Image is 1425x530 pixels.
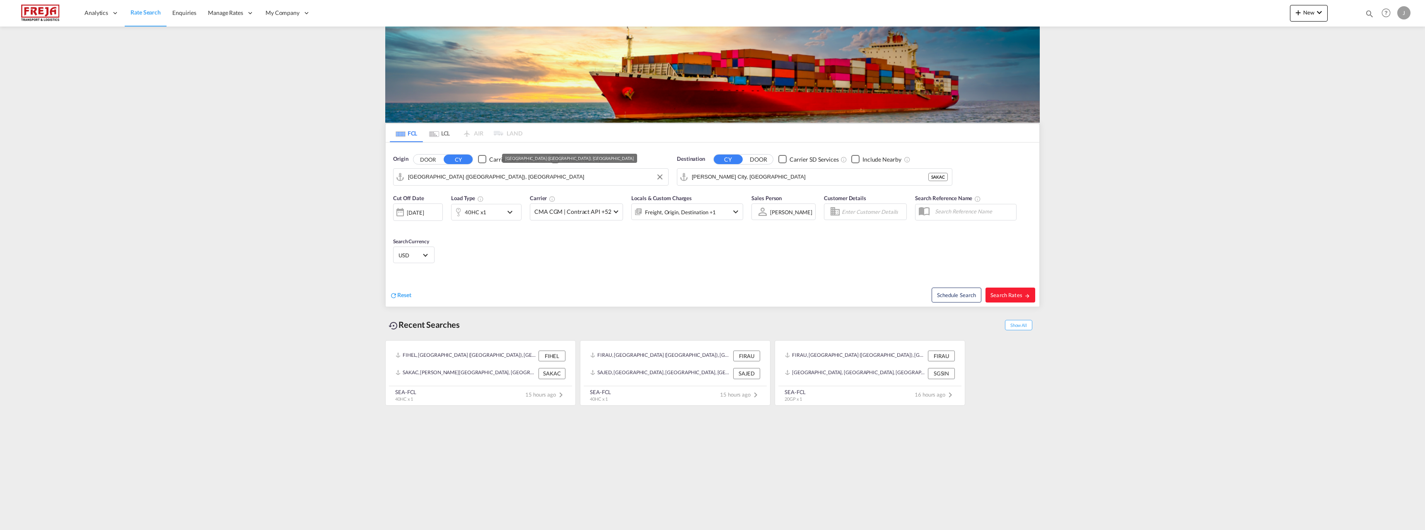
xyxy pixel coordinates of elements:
md-icon: icon-magnify [1365,9,1374,18]
div: Recent Searches [385,315,463,334]
span: Search Rates [990,292,1030,298]
span: CMA CGM | Contract API +52 [534,208,611,216]
div: SGSIN [928,368,955,379]
div: SAJED [733,368,760,379]
span: Customer Details [824,195,866,201]
span: Load Type [451,195,484,201]
recent-search-card: FIHEL, [GEOGRAPHIC_DATA] ([GEOGRAPHIC_DATA]), [GEOGRAPHIC_DATA], [GEOGRAPHIC_DATA], [GEOGRAPHIC_D... [385,340,576,406]
div: Origin DOOR CY Checkbox No InkUnchecked: Search for CY (Container Yard) services for all selected... [386,143,1039,307]
div: Freight Origin Destination Factory Stuffing [645,206,716,218]
button: Search Ratesicon-arrow-right [985,288,1035,303]
div: Help [1379,6,1397,21]
div: icon-magnify [1365,9,1374,22]
div: FIRAU [733,351,760,361]
md-icon: icon-chevron-right [556,390,566,400]
span: 20GP x 1 [785,396,802,402]
md-input-container: King Abdullah City, SAKAC [677,169,952,185]
div: SEA-FCL [395,388,416,396]
div: Freight Origin Destination Factory Stuffingicon-chevron-down [631,203,743,220]
div: [DATE] [407,209,424,216]
md-icon: icon-information-outline [477,196,484,202]
md-icon: icon-chevron-down [731,207,741,217]
div: FIHEL [539,351,565,361]
span: Enquiries [172,9,196,16]
button: Note: By default Schedule search will only considerorigin ports, destination ports and cut off da... [932,288,981,303]
span: My Company [266,9,299,17]
div: FIRAU [928,351,955,361]
span: Help [1379,6,1393,20]
md-icon: icon-arrow-right [1024,293,1030,299]
span: 15 hours ago [720,391,761,398]
div: Carrier SD Services [790,155,839,164]
md-select: Select Currency: $ USDUnited States Dollar [398,249,430,261]
md-icon: icon-chevron-down [505,207,519,217]
span: Sales Person [751,195,782,201]
span: New [1293,9,1324,16]
div: SAKAC [539,368,565,379]
md-icon: icon-chevron-right [945,390,955,400]
img: LCL+%26+FCL+BACKGROUND.png [385,27,1040,123]
md-icon: icon-backup-restore [389,321,399,331]
span: Origin [393,155,408,163]
span: USD [399,252,422,259]
span: Rate Search [130,9,161,16]
md-icon: The selected Trucker/Carrierwill be displayed in the rate results If the rates are from another f... [549,196,556,202]
span: 15 hours ago [525,391,566,398]
div: SAKAC [928,173,948,181]
button: DOOR [413,155,442,164]
md-tab-item: LCL [423,124,456,142]
span: Search Currency [393,238,429,244]
span: Search Reference Name [915,195,981,201]
md-checkbox: Checkbox No Ink [778,155,839,164]
md-icon: icon-chevron-down [1314,7,1324,17]
span: Destination [677,155,705,163]
md-icon: Unchecked: Ignores neighbouring ports when fetching rates.Checked : Includes neighbouring ports w... [904,156,911,163]
md-select: Sales Person: Jarkko Lamminpaa [769,206,813,218]
div: FIHEL, Helsinki (Helsingfors), Finland, Northern Europe, Europe [396,351,536,361]
md-pagination-wrapper: Use the left and right arrow keys to navigate between tabs [390,124,522,142]
div: icon-refreshReset [390,291,411,300]
div: SAKAC, King Abdullah City, Saudi Arabia, Middle East, Middle East [396,368,536,379]
span: Carrier [530,195,556,201]
div: 40HC x1icon-chevron-down [451,204,522,220]
div: SEA-FCL [785,388,806,396]
div: SAJED, Jeddah, Saudi Arabia, Middle East, Middle East [590,368,731,379]
span: Cut Off Date [393,195,424,201]
md-icon: icon-refresh [390,292,397,299]
div: SEA-FCL [590,388,611,396]
button: CY [714,155,743,164]
div: FIRAU, Raumo (Rauma), Finland, Northern Europe, Europe [785,351,926,361]
span: 16 hours ago [915,391,955,398]
span: Manage Rates [208,9,243,17]
input: Search by Port [692,171,928,183]
div: [GEOGRAPHIC_DATA] ([GEOGRAPHIC_DATA]), [GEOGRAPHIC_DATA] [505,154,633,163]
div: J [1397,6,1411,19]
div: FIRAU, Raumo (Rauma), Finland, Northern Europe, Europe [590,351,731,361]
md-icon: icon-plus 400-fg [1293,7,1303,17]
div: 40HC x1 [465,206,486,218]
span: Reset [397,291,411,298]
img: 586607c025bf11f083711d99603023e7.png [12,4,68,22]
button: CY [444,155,473,164]
md-icon: Unchecked: Search for CY (Container Yard) services for all selected carriers.Checked : Search for... [841,156,847,163]
md-tab-item: FCL [390,124,423,142]
div: SGSIN, Singapore, Singapore, South East Asia, Asia Pacific [785,368,926,379]
input: Search by Port [408,171,664,183]
span: Analytics [85,9,108,17]
recent-search-card: FIRAU, [GEOGRAPHIC_DATA] ([GEOGRAPHIC_DATA]), [GEOGRAPHIC_DATA], [GEOGRAPHIC_DATA], [GEOGRAPHIC_D... [775,340,965,406]
md-datepicker: Select [393,220,399,231]
button: Clear Input [654,171,666,183]
span: Locals & Custom Charges [631,195,692,201]
button: icon-plus 400-fgNewicon-chevron-down [1290,5,1328,22]
span: Show All [1005,320,1032,330]
input: Search Reference Name [931,205,1016,218]
span: 40HC x 1 [395,396,413,402]
span: 40HC x 1 [590,396,608,402]
md-checkbox: Checkbox No Ink [551,155,601,164]
md-input-container: Helsinki (Helsingfors), FIHEL [394,169,668,185]
md-checkbox: Checkbox No Ink [478,155,539,164]
div: Include Nearby [862,155,901,164]
div: [DATE] [393,203,443,221]
div: [PERSON_NAME] [770,209,812,215]
input: Enter Customer Details [842,206,904,218]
